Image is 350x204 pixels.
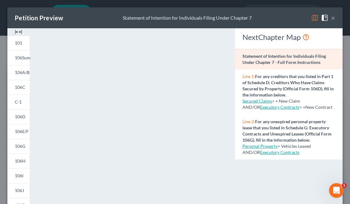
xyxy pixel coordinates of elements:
img: help-close-5ba153eb36485ed6c1ea00a893f15db1cb9b99d6cae46e1a8edb6c62d00a1a76.svg [321,14,328,22]
span: 106G [15,143,25,149]
div: Petition Preview [15,14,63,22]
a: 106Sum [7,50,30,65]
a: Personal Property [242,143,278,149]
a: 106H [7,154,30,168]
a: Executory Contracts [260,104,299,110]
strong: Statement of Intention for Individuals Filing Under Chapter 7 - Full Form Instructions [242,53,326,65]
span: Line 1: [242,74,255,79]
a: C-1 [7,95,30,109]
a: 106J [7,183,30,198]
iframe: Intercom live chat [329,183,344,198]
a: 106E/F [7,124,30,139]
span: > + New Claim AND/OR [242,98,300,110]
span: > Vehicles Leased AND/OR [242,143,311,155]
span: 106C [15,84,25,90]
span: Line 2: [242,119,255,124]
span: > +New Contract [260,104,332,110]
span: 106Sum [15,55,31,60]
img: map-eea8200ae884c6f1103ae1953ef3d486a96c86aabb227e865a55264e3737af1f.svg [311,14,319,22]
a: 106D [7,109,30,124]
span: C-1 [15,99,22,104]
a: Secured Claims [242,98,272,104]
div: NextChapter Map [242,32,335,42]
span: 106D [15,114,26,119]
a: 106G [7,139,30,154]
span: 106E/F [15,129,29,134]
span: 106H [15,158,26,163]
a: 106I [7,168,30,183]
span: 1 [342,183,347,188]
span: 106J [15,188,24,193]
div: Statement of Intention for Individuals Filing Under Chapter 7 [123,14,252,22]
a: 106A/B [7,65,30,80]
a: 106C [7,80,30,95]
a: Executory Contracts [260,150,299,155]
img: expand-e0f6d898513216a626fdd78e52531dac95497ffd26381d4c15ee2fc46db09dca.svg [15,28,22,36]
button: × [331,14,335,22]
span: 101 [15,40,22,45]
span: 106I [15,173,23,178]
a: 101 [7,36,30,50]
strong: For any creditors that you listed in Part 1 of Schedule D: Creditors Who Have Claims Secured by P... [242,74,334,97]
span: 106A/B [15,70,30,75]
strong: For any unexpired personal property lease that you listed in Schedule G: Executory Contracts and ... [242,119,332,143]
